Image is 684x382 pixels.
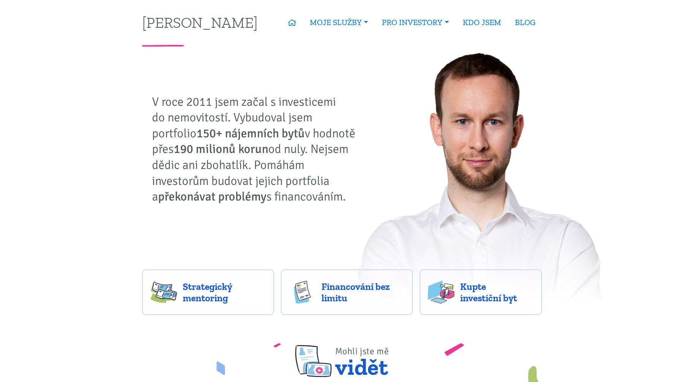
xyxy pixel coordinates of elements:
[460,281,534,304] span: Kupte investiční byt
[335,345,389,357] span: Mohli jste mě
[158,189,266,204] strong: překonávat problémy
[174,142,268,156] strong: 190 milionů korun
[303,14,375,31] a: MOJE SLUŽBY
[456,14,508,31] a: KDO JSEM
[142,15,258,30] a: [PERSON_NAME]
[428,281,454,304] img: flats
[152,94,361,205] p: V roce 2011 jsem začal s investicemi do nemovitostí. Vybudoval jsem portfolio v hodnotě přes od n...
[289,281,316,304] img: finance
[335,336,389,377] span: vidět
[281,269,413,315] a: Financování bez limitu
[508,14,542,31] a: BLOG
[150,281,177,304] img: strategy
[196,126,305,141] strong: 150+ nájemních bytů
[321,281,404,304] span: Financování bez limitu
[375,14,456,31] a: PRO INVESTORY
[183,281,266,304] span: Strategický mentoring
[420,269,542,315] a: Kupte investiční byt
[142,269,274,315] a: Strategický mentoring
